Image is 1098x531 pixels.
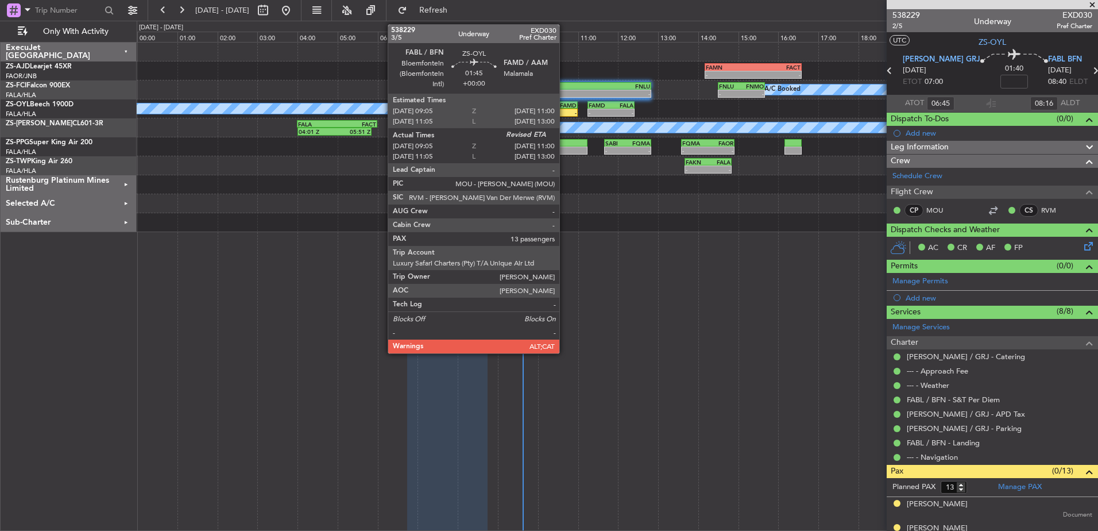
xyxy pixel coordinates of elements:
div: - [682,147,708,154]
div: - [589,109,611,116]
div: 09:00 [498,32,538,42]
span: ZS-PPG [6,139,29,146]
span: Document [1063,510,1092,520]
a: --- - Weather [907,380,949,390]
span: ZS-[PERSON_NAME] [6,120,72,127]
span: 07:00 [925,76,943,88]
div: FAMD [539,102,577,109]
span: Leg Information [891,141,949,154]
span: CR [957,243,967,254]
div: 00:00 [137,32,177,42]
span: ALDT [1061,98,1080,109]
span: Pref Charter [1057,21,1092,31]
div: 04:00 [297,32,338,42]
a: ZS-OYLBeech 1900D [6,101,74,108]
div: 03:00 [257,32,297,42]
button: Only With Activity [13,22,125,41]
div: Add new [906,293,1092,303]
div: FAMN [706,64,753,71]
div: 07:05 Z [422,128,455,135]
div: 08:13 Z [467,147,491,154]
div: - [719,90,741,97]
div: Underway [974,16,1011,28]
div: 13:00 [658,32,698,42]
div: [PERSON_NAME] [907,499,968,510]
span: (0/0) [1057,113,1073,125]
span: Only With Activity [30,28,121,36]
span: EXD030 [1057,9,1092,21]
div: FNMO [741,83,764,90]
div: 01:00 [177,32,218,42]
div: [DATE] - [DATE] [139,23,183,33]
span: (8/8) [1057,305,1073,317]
input: --:-- [927,97,954,110]
a: --- - Approach Fee [907,366,968,376]
a: FALA/HLA [6,110,36,118]
a: --- - Navigation [907,452,958,462]
a: MOU [926,205,952,216]
div: - [628,147,650,154]
div: 12:00 [618,32,658,42]
a: FALA/HLA [6,148,36,156]
div: 14:00 [698,32,739,42]
span: (0/13) [1052,465,1073,477]
span: [DATE] - [DATE] [195,5,249,16]
span: Dispatch Checks and Weather [891,224,1000,237]
div: - [539,109,577,116]
span: ZS-TWP [6,158,31,165]
div: CP [904,204,923,217]
div: - [525,90,588,97]
div: 02:00 [218,32,258,42]
a: [PERSON_NAME] / GRJ - Catering [907,352,1025,361]
div: FABL [502,102,539,109]
span: ATOT [905,98,924,109]
div: - [605,147,628,154]
span: ELDT [1069,76,1088,88]
a: Manage Services [892,322,950,333]
span: Services [891,306,921,319]
span: 08:40 [1048,76,1066,88]
span: AF [986,243,995,254]
span: Permits [891,260,918,273]
div: FACT [418,121,455,128]
div: 16:00 [778,32,818,42]
div: - [708,166,730,173]
span: Crew [891,155,910,168]
div: 11:00 [578,32,618,42]
div: A/C Booked [764,81,801,98]
a: RVM [1041,205,1067,216]
span: ZS-OYL [979,36,1006,48]
div: 06:00 [378,32,418,42]
div: 08:21 Z [439,109,470,116]
a: ZS-TWPKing Air 260 [6,158,72,165]
div: - [686,166,708,173]
button: Refresh [392,1,461,20]
div: FACT [337,121,376,128]
a: [PERSON_NAME] / GRJ - APD Tax [907,409,1025,419]
div: A/C Booked [497,119,533,136]
div: 08:47 Z [455,128,488,135]
div: FALA [298,121,337,128]
div: - [753,71,801,78]
div: 17:00 [818,32,859,42]
span: (0/0) [1057,260,1073,272]
a: ZS-[PERSON_NAME]CL601-3R [6,120,103,127]
a: FALA/HLA [6,167,36,175]
a: FAOR/JNB [6,72,37,80]
span: [PERSON_NAME] GRJ [903,54,980,66]
span: Dispatch To-Dos [891,113,949,126]
a: FALA/HLA [6,91,36,99]
button: UTC [890,35,910,45]
div: - [741,90,764,97]
div: SABI [605,140,628,147]
span: Charter [891,336,918,349]
div: FALA [525,83,588,90]
a: ZS-AJDLearjet 45XR [6,63,72,70]
span: Pax [891,465,903,478]
div: 07:00 [417,32,458,42]
div: FACT [753,64,801,71]
span: [DATE] [903,65,926,76]
div: 05:00 [338,32,378,42]
div: FQMA [486,140,513,147]
a: FABL / BFN - Landing [907,438,980,448]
